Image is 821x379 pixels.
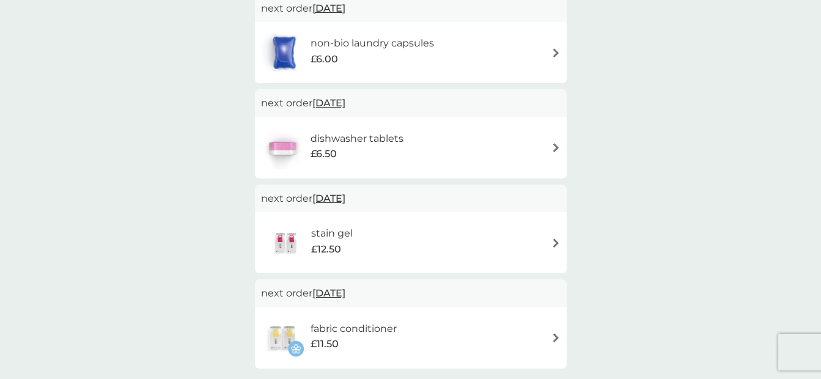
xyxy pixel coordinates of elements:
p: next order [261,285,561,301]
h6: dishwasher tablets [311,131,403,147]
span: [DATE] [312,91,345,115]
span: £12.50 [311,241,341,257]
img: arrow right [551,143,561,152]
h6: stain gel [311,226,353,241]
span: [DATE] [312,281,345,305]
span: [DATE] [312,186,345,210]
span: £6.00 [311,51,338,67]
span: £6.50 [311,146,337,162]
p: next order [261,191,561,207]
img: fabric conditioner [261,317,304,359]
img: arrow right [551,238,561,248]
h6: fabric conditioner [311,321,397,337]
img: arrow right [551,333,561,342]
img: stain gel [261,221,311,264]
img: non-bio laundry capsules [261,31,307,74]
span: £11.50 [311,336,339,352]
img: arrow right [551,48,561,57]
p: next order [261,1,561,17]
img: dishwasher tablets [261,127,304,169]
h6: non-bio laundry capsules [311,35,434,51]
p: next order [261,95,561,111]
